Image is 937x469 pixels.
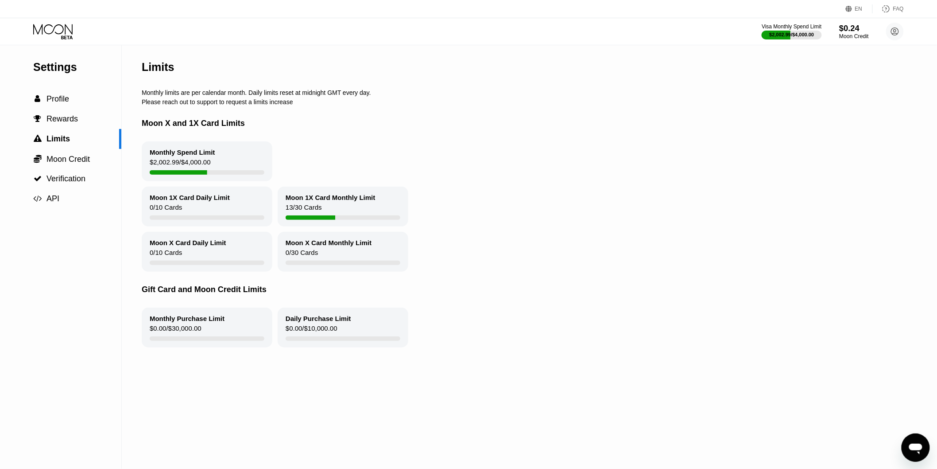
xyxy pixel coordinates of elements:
div: EN [846,4,873,13]
span:  [34,135,42,143]
div: Visa Monthly Spend Limit$2,002.99/$4,000.00 [762,23,821,39]
div: Moon 1X Card Daily Limit [150,194,230,201]
div: $0.00 / $30,000.00 [150,324,201,336]
div: 0 / 10 Cards [150,203,182,215]
div: Please reach out to support to request a limits increase [142,98,891,106]
div: EN [855,6,863,12]
div: Moon Credit [839,33,869,39]
div:  [33,175,42,183]
span:  [35,95,41,103]
div: Visa Monthly Spend Limit [762,23,821,30]
div: Monthly Spend Limit [150,149,215,156]
div:  [33,135,42,143]
div: $2,002.99 / $4,000.00 [150,158,211,170]
div:  [33,154,42,163]
div: FAQ [873,4,904,13]
div: Daily Purchase Limit [286,315,351,322]
span: Profile [46,94,69,103]
div: Moon X Card Monthly Limit [286,239,372,246]
div:  [33,95,42,103]
span: API [46,194,59,203]
div: 13 / 30 Cards [286,203,322,215]
span:  [34,175,42,183]
div: Limits [142,61,174,74]
span: Rewards [46,114,78,123]
div:  [33,195,42,203]
div: Moon X and 1X Card Limits [142,106,891,141]
div: Gift Card and Moon Credit Limits [142,272,891,308]
div: Settings [33,61,121,74]
div: 0 / 10 Cards [150,249,182,261]
iframe: Button to launch messaging window [902,434,930,462]
div:  [33,115,42,123]
div: $0.24 [839,23,869,33]
span: Limits [46,134,70,143]
span:  [34,115,42,123]
div: Monthly limits are per calendar month. Daily limits reset at midnight GMT every day. [142,89,891,96]
div: $0.00 / $10,000.00 [286,324,337,336]
div: Monthly Purchase Limit [150,315,225,322]
span:  [34,154,42,163]
div: $0.24Moon Credit [839,23,869,39]
span:  [34,195,42,203]
div: Moon 1X Card Monthly Limit [286,194,376,201]
span: Moon Credit [46,155,90,164]
span: Verification [46,174,85,183]
div: FAQ [893,6,904,12]
div: 0 / 30 Cards [286,249,318,261]
div: $2,002.99 / $4,000.00 [770,32,814,37]
div: Moon X Card Daily Limit [150,239,226,246]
